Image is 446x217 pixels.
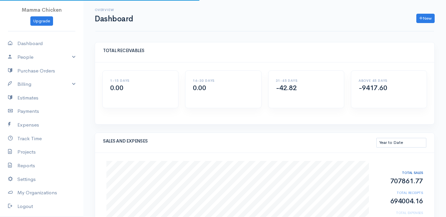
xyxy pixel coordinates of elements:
a: Upgrade [30,16,53,26]
h6: TOTAL SALES [376,171,423,175]
h6: Overview [95,8,133,12]
h1: Dashboard [95,15,133,23]
h2: 707861.77 [376,178,423,185]
h6: ABOVE 45 DAYS [359,79,419,82]
h5: TOTAL RECEIVABLES [103,48,426,53]
h6: 16-30 DAYS [193,79,254,82]
span: 0.00 [110,84,123,92]
h6: 1-15 DAYS [110,79,171,82]
span: -9417.60 [359,84,387,92]
h6: 31-45 DAYS [276,79,337,82]
h6: TOTAL EXPENSES [376,211,423,215]
span: Mamma Chicken [22,7,62,13]
h5: SALES AND EXPENSES [103,139,376,144]
span: -42.82 [276,84,297,92]
h2: 694004.16 [376,198,423,205]
span: 0.00 [193,84,206,92]
h6: TOTAL RECEIPTS [376,191,423,195]
a: New [416,14,435,23]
